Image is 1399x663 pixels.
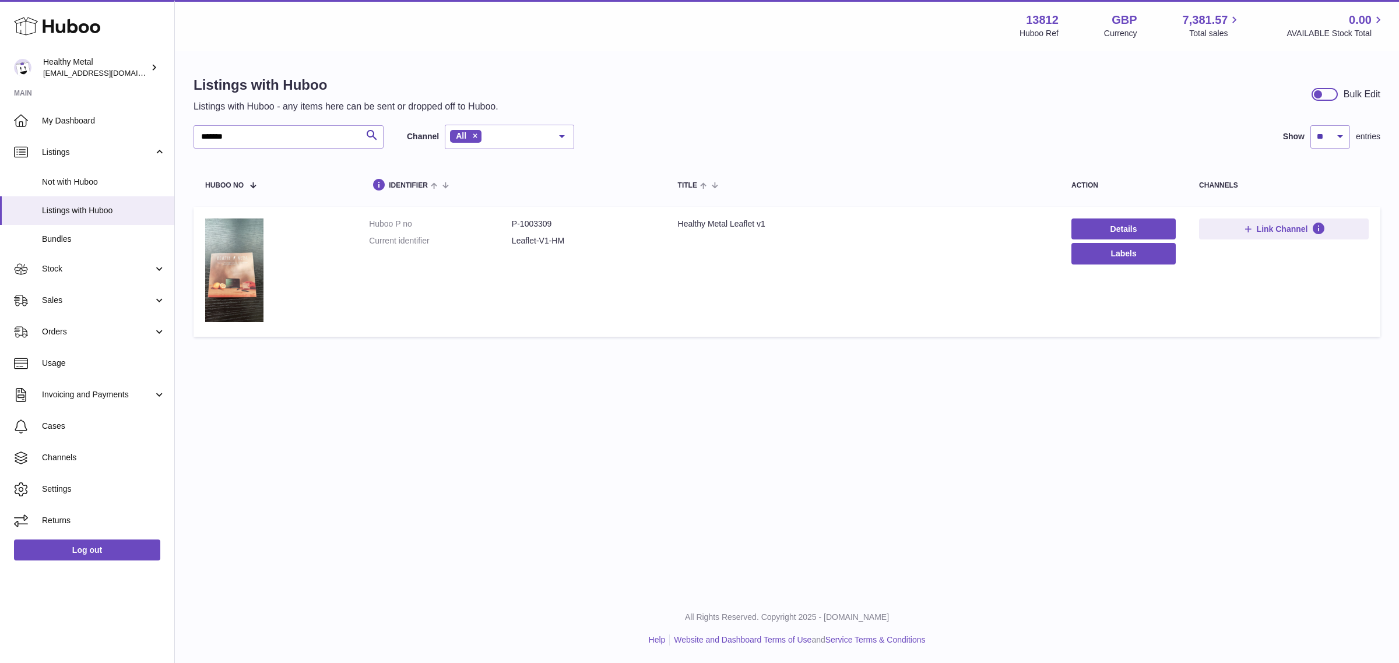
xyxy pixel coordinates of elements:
[1071,182,1176,189] div: action
[1183,12,1242,39] a: 7,381.57 Total sales
[678,182,697,189] span: title
[14,59,31,76] img: internalAdmin-13812@internal.huboo.com
[184,612,1390,623] p: All Rights Reserved. Copyright 2025 - [DOMAIN_NAME]
[678,218,1048,230] div: Healthy Metal Leaflet v1
[1283,131,1305,142] label: Show
[1112,12,1137,28] strong: GBP
[674,635,811,644] a: Website and Dashboard Terms of Use
[43,68,171,77] span: [EMAIL_ADDRESS][DOMAIN_NAME]
[42,205,166,216] span: Listings with Huboo
[42,484,166,495] span: Settings
[1286,12,1385,39] a: 0.00 AVAILABLE Stock Total
[42,452,166,463] span: Channels
[205,218,263,322] img: Healthy Metal Leaflet v1
[14,539,160,560] a: Log out
[825,635,926,644] a: Service Terms & Conditions
[42,515,166,526] span: Returns
[369,235,512,246] dt: Current identifier
[456,131,466,140] span: All
[194,76,498,94] h1: Listings with Huboo
[1104,28,1137,39] div: Currency
[1199,182,1369,189] div: channels
[1356,131,1380,142] span: entries
[42,358,166,369] span: Usage
[42,295,153,306] span: Sales
[42,147,153,158] span: Listings
[512,235,655,246] dd: Leaflet-V1-HM
[1344,88,1380,101] div: Bulk Edit
[1199,218,1369,239] button: Link Channel
[512,218,655,230] dd: P-1003309
[649,635,666,644] a: Help
[42,326,153,337] span: Orders
[42,421,166,432] span: Cases
[194,100,498,113] p: Listings with Huboo - any items here can be sent or dropped off to Huboo.
[1349,12,1372,28] span: 0.00
[1071,243,1176,264] button: Labels
[369,218,512,230] dt: Huboo P no
[205,182,244,189] span: Huboo no
[42,234,166,245] span: Bundles
[42,389,153,400] span: Invoicing and Payments
[42,263,153,274] span: Stock
[42,177,166,188] span: Not with Huboo
[1286,28,1385,39] span: AVAILABLE Stock Total
[1020,28,1059,39] div: Huboo Ref
[43,57,148,79] div: Healthy Metal
[1071,218,1176,239] a: Details
[670,634,925,646] li: and
[42,115,166,126] span: My Dashboard
[1183,12,1228,28] span: 7,381.57
[389,182,428,189] span: identifier
[1257,224,1308,234] span: Link Channel
[1189,28,1241,39] span: Total sales
[407,131,439,142] label: Channel
[1026,12,1059,28] strong: 13812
